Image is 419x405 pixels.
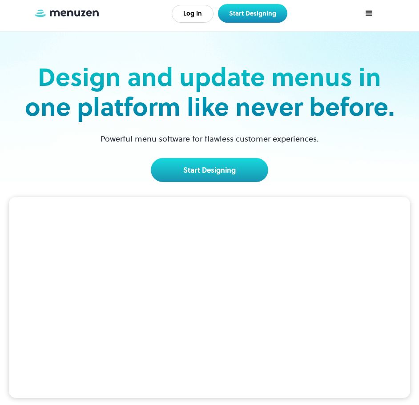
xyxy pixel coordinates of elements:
a: Start Designing [151,158,268,182]
a: home [33,8,100,19]
h2: Design and update menus in one platform like never before. [22,62,397,122]
p: Powerful menu software for flawless customer experiences. [89,133,330,145]
a: Log In [172,5,214,23]
a: Start Designing [218,4,287,23]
